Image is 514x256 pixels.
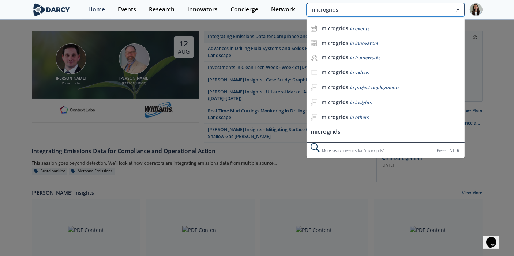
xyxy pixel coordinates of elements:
[271,7,295,12] div: Network
[307,142,464,158] div: More search results for " microgrids "
[437,147,459,154] div: Press ENTER
[322,25,348,32] b: microgrids
[88,7,105,12] div: Home
[32,3,72,16] img: logo-wide.svg
[187,7,218,12] div: Innovators
[230,7,258,12] div: Concierge
[322,54,348,61] b: microgrids
[322,39,348,46] b: microgrids
[350,84,399,91] span: in project deployments
[322,69,348,76] b: microgrids
[350,99,372,106] span: in insights
[322,84,348,91] b: microgrids
[350,26,369,32] span: in events
[350,114,369,121] span: in others
[350,40,378,46] span: in innovators
[307,3,464,16] input: Advanced Search
[311,25,317,32] img: icon
[118,7,136,12] div: Events
[322,114,348,121] b: microgrids
[307,125,464,139] li: microgrids
[470,3,483,16] img: Profile
[149,7,175,12] div: Research
[311,40,317,46] img: icon
[350,54,380,61] span: in frameworks
[322,99,348,106] b: microgrids
[483,227,507,249] iframe: chat widget
[350,69,369,76] span: in videos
